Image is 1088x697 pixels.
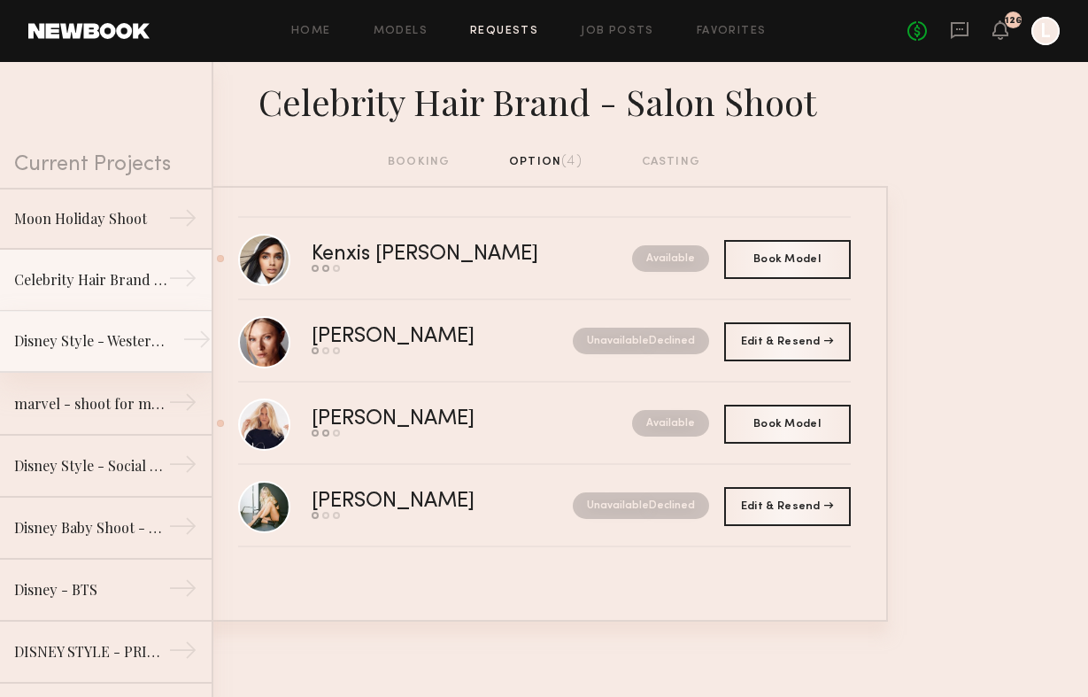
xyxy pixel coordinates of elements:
[312,492,524,512] div: [PERSON_NAME]
[312,409,553,430] div: [PERSON_NAME]
[632,245,709,272] nb-request-status: Available
[374,26,428,37] a: Models
[1031,17,1060,45] a: L
[238,465,851,547] a: [PERSON_NAME]UnavailableDeclined
[14,641,168,662] div: DISNEY STYLE - PRINCESS
[470,26,538,37] a: Requests
[573,492,709,519] nb-request-status: Unavailable Declined
[168,264,197,299] div: →
[753,419,821,430] span: Book Model
[14,517,168,538] div: Disney Baby Shoot - Models with Babies Under 1
[14,269,168,290] div: Celebrity Hair Brand - Salon Shoot
[201,76,888,124] div: Celebrity Hair Brand - Salon Shoot
[312,244,585,265] div: Kenxis [PERSON_NAME]
[632,410,709,437] nb-request-status: Available
[168,450,197,485] div: →
[14,393,168,414] div: marvel - shoot for marvel socials
[581,26,654,37] a: Job Posts
[168,574,197,609] div: →
[753,254,821,265] span: Book Model
[168,636,197,671] div: →
[312,327,524,347] div: [PERSON_NAME]
[238,218,851,300] a: Kenxis [PERSON_NAME]Available
[291,26,331,37] a: Home
[1005,16,1022,26] div: 126
[741,501,833,512] span: Edit & Resend
[14,208,168,229] div: Moon Holiday Shoot
[238,300,851,383] a: [PERSON_NAME]UnavailableDeclined
[238,383,851,465] a: [PERSON_NAME]Available
[741,337,833,347] span: Edit & Resend
[697,26,767,37] a: Favorites
[14,330,168,352] div: Disney Style - Western Shoot
[168,512,197,547] div: →
[14,579,168,600] div: Disney - BTS
[14,455,168,476] div: Disney Style - Social Shoot
[168,204,197,239] div: →
[573,328,709,354] nb-request-status: Unavailable Declined
[168,388,197,423] div: →
[182,325,212,360] div: →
